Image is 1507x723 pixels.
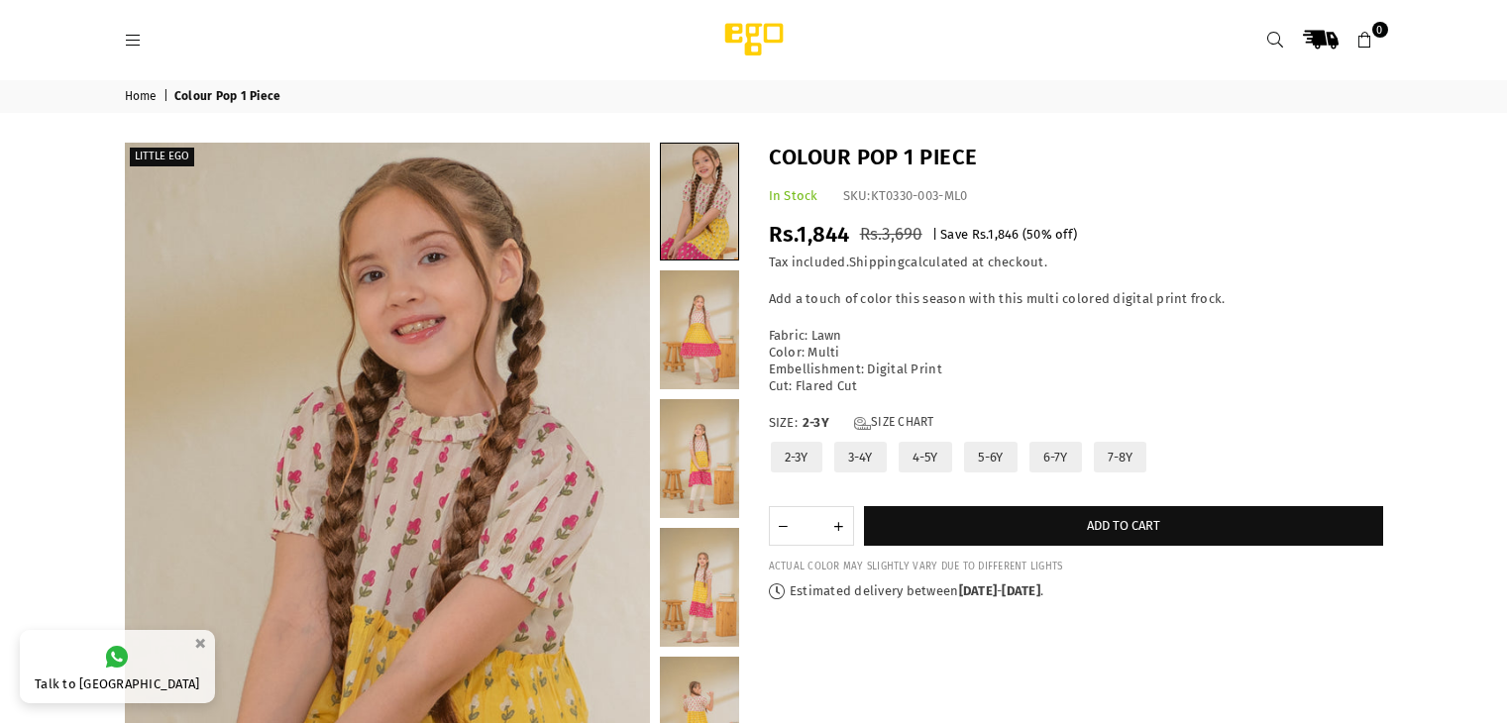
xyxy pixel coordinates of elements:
[769,415,1383,432] label: Size:
[832,440,889,474] label: 3-4Y
[769,221,850,248] span: Rs.1,844
[769,188,818,203] span: In Stock
[1087,518,1160,533] span: Add to cart
[174,89,284,105] span: Colour Pop 1 Piece
[769,583,1383,600] p: Estimated delivery between - .
[897,440,954,474] label: 4-5Y
[959,583,998,598] time: [DATE]
[803,415,842,432] span: 2-3Y
[1347,22,1383,57] a: 0
[110,80,1398,113] nav: breadcrumbs
[1026,227,1041,242] span: 50
[769,328,1383,395] p: Fabric: Lawn Color: Multi Embellishment: Digital Print Cut: Flared Cut
[854,415,934,432] a: Size Chart
[130,148,194,166] label: Little EGO
[769,561,1383,573] div: ACTUAL COLOR MAY SLIGHTLY VARY DUE TO DIFFERENT LIGHTS
[871,188,968,203] span: KT0330-003-ML0
[188,627,212,660] button: ×
[1002,583,1040,598] time: [DATE]
[1027,440,1084,474] label: 6-7Y
[864,506,1383,546] button: Add to cart
[769,440,824,474] label: 2-3Y
[1258,22,1294,57] a: Search
[769,506,854,546] quantity-input: Quantity
[1372,22,1388,38] span: 0
[849,255,905,270] a: Shipping
[125,89,161,105] a: Home
[769,291,1383,308] p: Add a touch of color this season with this multi colored digital print frock.
[962,440,1020,474] label: 5-6Y
[940,227,968,242] span: Save
[20,630,215,703] a: Talk to [GEOGRAPHIC_DATA]
[1092,440,1148,474] label: 7-8Y
[1023,227,1077,242] span: ( % off)
[670,20,838,59] img: Ego
[932,227,937,242] span: |
[163,89,171,105] span: |
[769,255,1383,271] div: Tax included. calculated at checkout.
[843,188,968,205] div: SKU:
[972,227,1020,242] span: Rs.1,846
[116,32,152,47] a: Menu
[860,224,922,245] span: Rs.3,690
[769,143,1383,173] h1: Colour Pop 1 Piece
